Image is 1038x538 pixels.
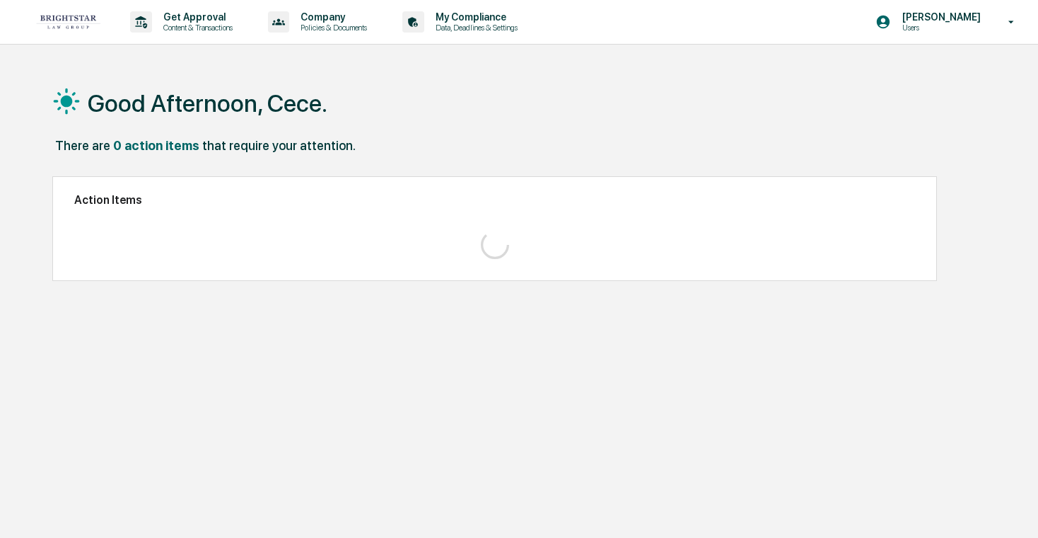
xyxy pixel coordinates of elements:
div: 0 action items [113,138,199,153]
img: logo [34,14,102,30]
p: Data, Deadlines & Settings [424,23,525,33]
div: that require your attention. [202,138,356,153]
div: There are [55,138,110,153]
h2: Action Items [74,193,915,207]
p: Company [289,11,374,23]
p: Get Approval [152,11,240,23]
h1: Good Afternoon, Cece. [88,89,327,118]
p: Users [891,23,988,33]
p: My Compliance [424,11,525,23]
p: [PERSON_NAME] [891,11,988,23]
p: Policies & Documents [289,23,374,33]
p: Content & Transactions [152,23,240,33]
